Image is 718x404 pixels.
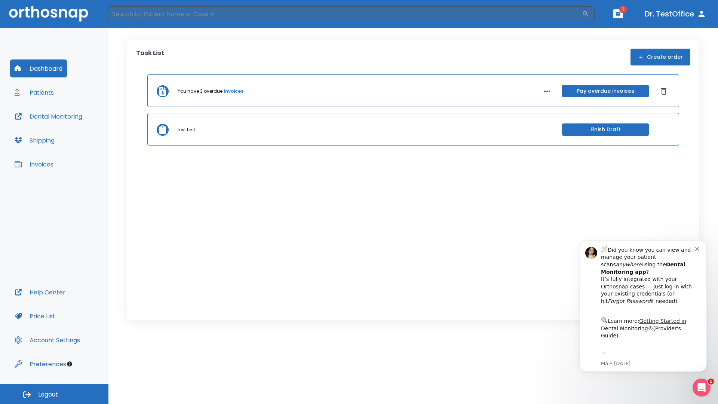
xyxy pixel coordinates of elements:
[107,6,582,21] input: Search by Patient Name or Case #
[568,231,718,400] iframe: Intercom notifications message
[10,155,58,173] button: Invoices
[10,131,59,149] button: Shipping
[630,49,690,65] button: Create order
[562,123,649,136] button: Finish Draft
[10,283,70,301] button: Help Center
[10,83,58,101] button: Patients
[619,6,627,13] span: 1
[642,7,709,21] button: Dr. TestOffice
[10,355,71,373] button: Preferences
[178,126,195,133] p: test test
[708,379,714,385] span: 1
[10,107,87,125] button: Dental Monitoring
[562,85,649,97] button: Pay overdue invoices
[10,307,60,325] button: Price List
[136,49,164,65] p: Task List
[66,361,73,367] div: Tooltip anchor
[178,88,223,95] p: You have 3 overdue
[10,59,67,77] button: Dashboard
[38,391,58,399] span: Logout
[10,331,85,349] button: Account Settings
[224,88,243,95] a: invoices
[9,6,88,21] img: Orthosnap
[693,379,711,397] iframe: Intercom live chat
[658,85,670,97] button: Dismiss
